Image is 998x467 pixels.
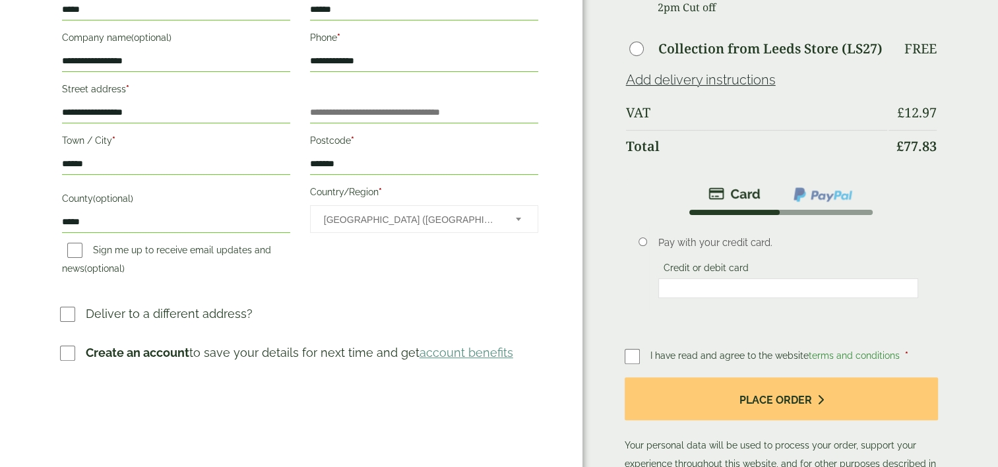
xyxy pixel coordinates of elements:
th: VAT [626,97,888,129]
label: Street address [62,80,290,102]
span: I have read and agree to the website [650,350,902,361]
strong: Create an account [86,346,189,359]
label: County [62,189,290,212]
label: Phone [310,28,538,51]
label: Postcode [310,131,538,154]
span: £ [896,137,904,155]
label: Town / City [62,131,290,154]
input: Sign me up to receive email updates and news(optional) [67,243,82,258]
p: to save your details for next time and get [86,344,513,361]
img: ppcp-gateway.png [792,186,854,203]
label: Sign me up to receive email updates and news [62,245,271,278]
span: (optional) [93,193,133,204]
span: Country/Region [310,205,538,233]
abbr: required [337,32,340,43]
a: account benefits [420,346,513,359]
p: Free [904,41,937,57]
abbr: required [126,84,129,94]
th: Total [626,130,888,162]
iframe: Secure card payment input frame [662,282,914,294]
label: Country/Region [310,183,538,205]
abbr: required [112,135,115,146]
label: Collection from Leeds Store (LS27) [658,42,883,55]
p: Deliver to a different address? [86,305,253,323]
p: Pay with your credit card. [658,235,918,250]
span: (optional) [131,32,172,43]
label: Company name [62,28,290,51]
span: (optional) [84,263,125,274]
span: United Kingdom (UK) [324,206,498,233]
abbr: required [379,187,382,197]
img: stripe.png [708,186,761,202]
a: Add delivery instructions [626,72,776,88]
label: Credit or debit card [658,263,754,277]
abbr: required [351,135,354,146]
bdi: 77.83 [896,137,937,155]
button: Place order [625,377,939,420]
bdi: 12.97 [897,104,937,121]
a: terms and conditions [809,350,900,361]
span: £ [897,104,904,121]
abbr: required [905,350,908,361]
